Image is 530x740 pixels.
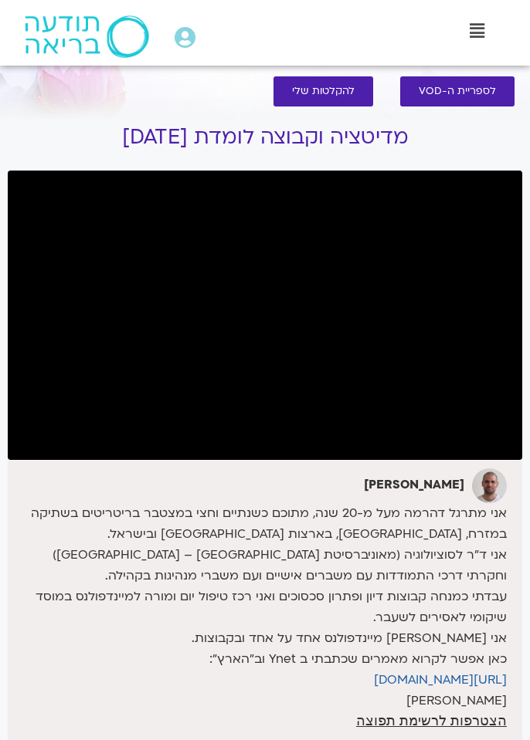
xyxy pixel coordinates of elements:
[419,86,496,97] span: לספריית ה-VOD
[25,15,149,58] img: תודעה בריאה
[273,76,373,106] a: להקלטות שלי
[374,671,507,688] a: [URL][DOMAIN_NAME]
[12,503,507,691] p: אני מתרגל דהרמה מעל מ-20 שנה, מתוכם כשנתיים וחצי במצטבר בריטריטים בשתיקה במזרח, [GEOGRAPHIC_DATA]...
[12,691,507,711] p: [PERSON_NAME]
[292,86,355,97] span: להקלטות שלי
[400,76,515,106] a: לספריית ה-VOD
[8,126,522,149] h1: מדיטציה וקבוצה לומדת [DATE]
[472,468,507,503] img: דקל קנטי
[356,714,507,728] a: הצטרפות לרשימת תפוצה
[364,476,464,493] strong: [PERSON_NAME]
